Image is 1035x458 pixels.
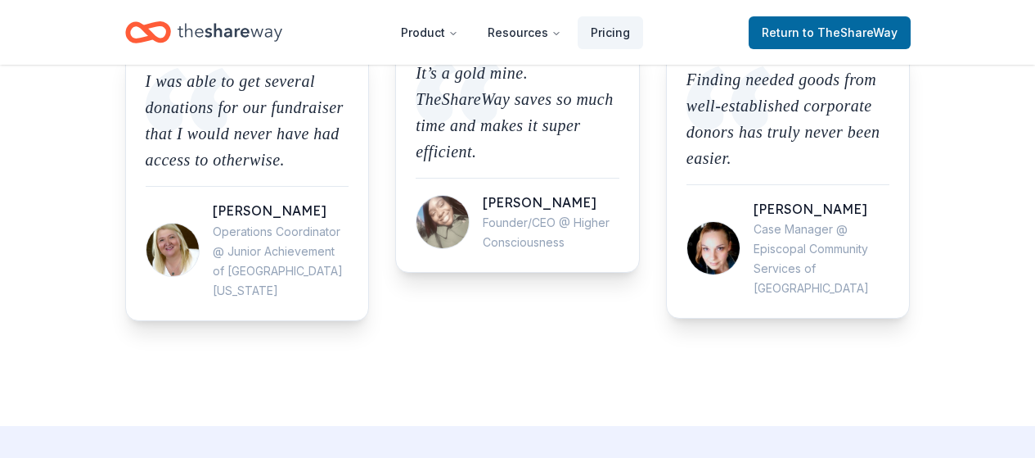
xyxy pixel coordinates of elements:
[687,222,740,274] img: Picture for Andra Steinbach
[483,192,619,213] div: [PERSON_NAME]
[754,198,890,220] div: [PERSON_NAME]
[578,16,643,49] a: Pricing
[388,16,471,49] button: Product
[146,224,199,276] img: Picture for Dena Birks
[686,66,890,171] p: Finding needed goods from well-established corporate donors has truly never been easier.
[749,16,911,49] a: Returnto TheShareWay
[762,23,898,43] span: Return
[213,200,349,221] div: [PERSON_NAME]
[475,16,574,49] button: Resources
[416,196,469,248] img: Picture for Danisha Johnson
[754,220,890,298] div: Case Manager @ Episcopal Community Services of [GEOGRAPHIC_DATA]
[146,68,349,173] p: I was able to get several donations for our fundraiser that I would never have had access to othe...
[483,213,619,252] div: Founder/CEO @ Higher Consciousness
[416,60,619,165] p: It’s a gold mine. TheShareWay saves so much time and makes it super efficient.
[125,13,282,52] a: Home
[803,25,898,39] span: to TheShareWay
[213,222,349,301] div: Operations Coordinator @ Junior Achievement of [GEOGRAPHIC_DATA][US_STATE]
[388,13,643,52] nav: Main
